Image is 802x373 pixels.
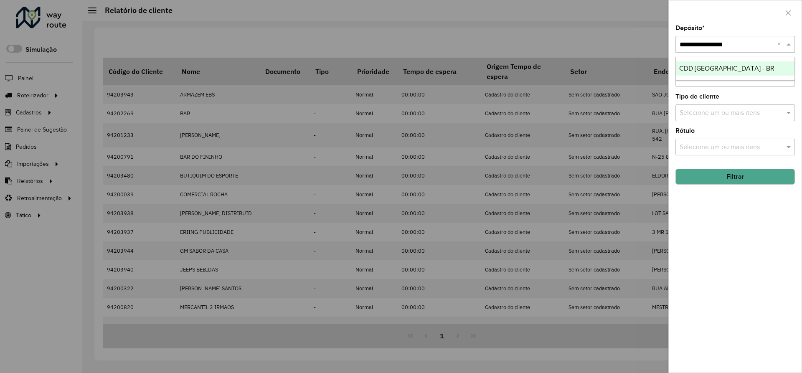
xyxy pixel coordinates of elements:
[675,23,705,33] label: Depósito
[777,39,784,49] span: Clear all
[675,169,795,185] button: Filtrar
[675,126,695,136] label: Rótulo
[675,91,719,101] label: Tipo de cliente
[675,57,795,81] ng-dropdown-panel: Options list
[679,65,774,72] span: CDD [GEOGRAPHIC_DATA] - BR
